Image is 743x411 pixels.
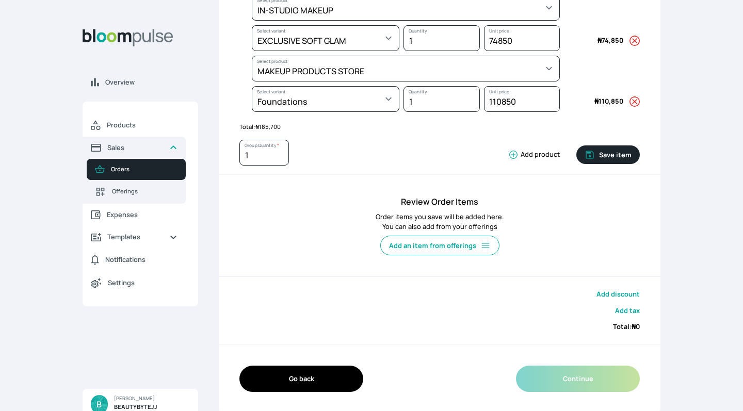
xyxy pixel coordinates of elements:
[239,123,640,131] p: Total:
[108,278,177,288] span: Settings
[255,123,259,130] span: ₦
[111,165,177,174] span: Orders
[596,289,640,299] button: Add discount
[83,71,198,93] a: Overview
[613,322,640,332] span: Total:
[105,77,190,87] span: Overview
[87,180,186,204] a: Offerings
[83,271,186,294] a: Settings
[83,204,186,226] a: Expenses
[516,366,640,392] button: Continue
[594,96,623,106] span: 110,850
[615,306,640,316] button: Add tax
[504,150,560,160] button: Add product
[632,322,640,331] span: 0
[107,232,161,242] span: Templates
[96,398,102,410] span: B
[83,248,186,271] a: Notifications
[597,36,623,45] span: 74,850
[83,114,186,137] a: Products
[380,236,499,255] button: Add an item from offerings
[239,195,640,208] h4: Review Order Items
[114,395,155,402] span: [PERSON_NAME]
[597,36,602,45] span: ₦
[107,210,177,220] span: Expenses
[239,366,363,392] button: Go back
[107,120,177,130] span: Products
[594,96,599,106] span: ₦
[83,137,186,159] a: Sales
[239,212,640,232] p: Order items you save will be added here. You can also add from your offerings
[632,322,636,331] span: ₦
[576,145,640,164] button: Save item
[107,143,161,153] span: Sales
[112,187,177,196] span: Offerings
[255,123,281,130] span: 185,700
[83,29,173,46] img: Bloom Logo
[105,255,146,265] span: Notifications
[83,226,186,248] a: Templates
[87,159,186,180] a: Orders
